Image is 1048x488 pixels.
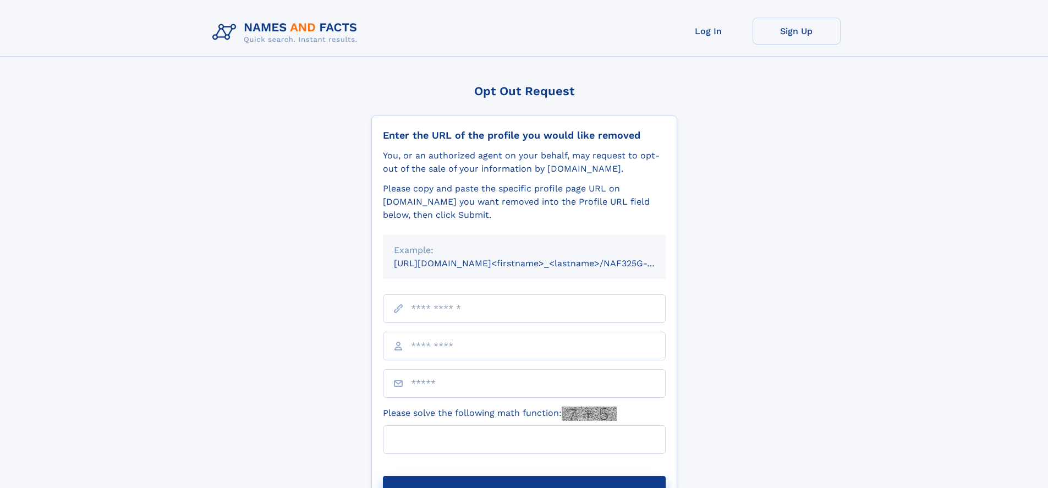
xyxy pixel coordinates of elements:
[383,129,666,141] div: Enter the URL of the profile you would like removed
[383,407,617,421] label: Please solve the following math function:
[753,18,841,45] a: Sign Up
[394,244,655,257] div: Example:
[665,18,753,45] a: Log In
[383,149,666,176] div: You, or an authorized agent on your behalf, may request to opt-out of the sale of your informatio...
[383,182,666,222] div: Please copy and paste the specific profile page URL on [DOMAIN_NAME] you want removed into the Pr...
[394,258,687,268] small: [URL][DOMAIN_NAME]<firstname>_<lastname>/NAF325G-xxxxxxxx
[371,84,677,98] div: Opt Out Request
[208,18,366,47] img: Logo Names and Facts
